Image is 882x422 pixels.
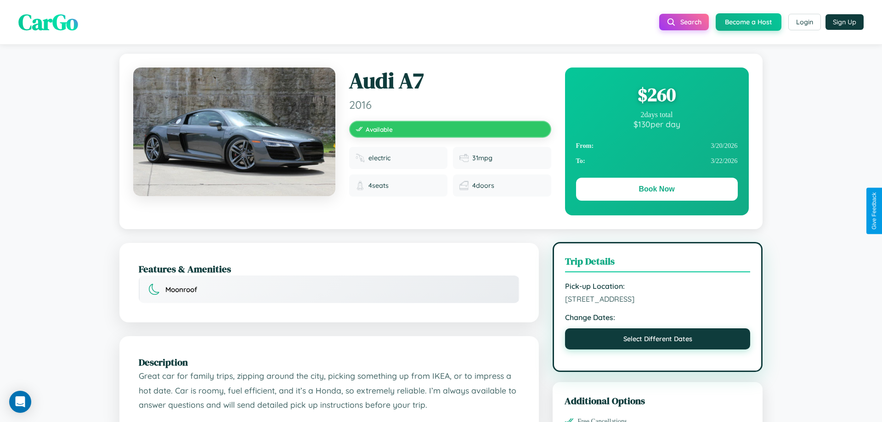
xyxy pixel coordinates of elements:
span: Available [366,125,393,133]
img: Audi A7 2016 [133,68,335,196]
h3: Additional Options [565,394,751,407]
p: Great car for family trips, zipping around the city, picking something up from IKEA, or to impres... [139,369,520,412]
span: Search [680,18,701,26]
span: Moonroof [165,285,197,294]
strong: From: [576,142,594,150]
span: [STREET_ADDRESS] [565,294,750,304]
strong: Pick-up Location: [565,281,750,291]
div: 3 / 20 / 2026 [576,138,738,153]
span: CarGo [18,7,78,37]
span: 2016 [349,98,551,112]
h2: Description [139,355,520,369]
h2: Features & Amenities [139,262,520,276]
h1: Audi A7 [349,68,551,94]
button: Sign Up [825,14,864,30]
button: Become a Host [716,13,781,31]
img: Doors [459,181,469,190]
div: Give Feedback [871,192,877,230]
h3: Trip Details [565,254,750,272]
button: Book Now [576,178,738,201]
div: Open Intercom Messenger [9,391,31,413]
strong: To: [576,157,585,165]
button: Login [788,14,821,30]
button: Select Different Dates [565,328,750,349]
span: 4 seats [368,181,389,190]
strong: Change Dates: [565,313,750,322]
img: Seats [356,181,365,190]
div: 2 days total [576,111,738,119]
span: 31 mpg [472,154,492,162]
img: Fuel efficiency [459,153,469,163]
span: electric [368,154,390,162]
div: $ 260 [576,82,738,107]
div: 3 / 22 / 2026 [576,153,738,169]
button: Search [659,14,709,30]
span: 4 doors [472,181,494,190]
img: Fuel type [356,153,365,163]
div: $ 130 per day [576,119,738,129]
